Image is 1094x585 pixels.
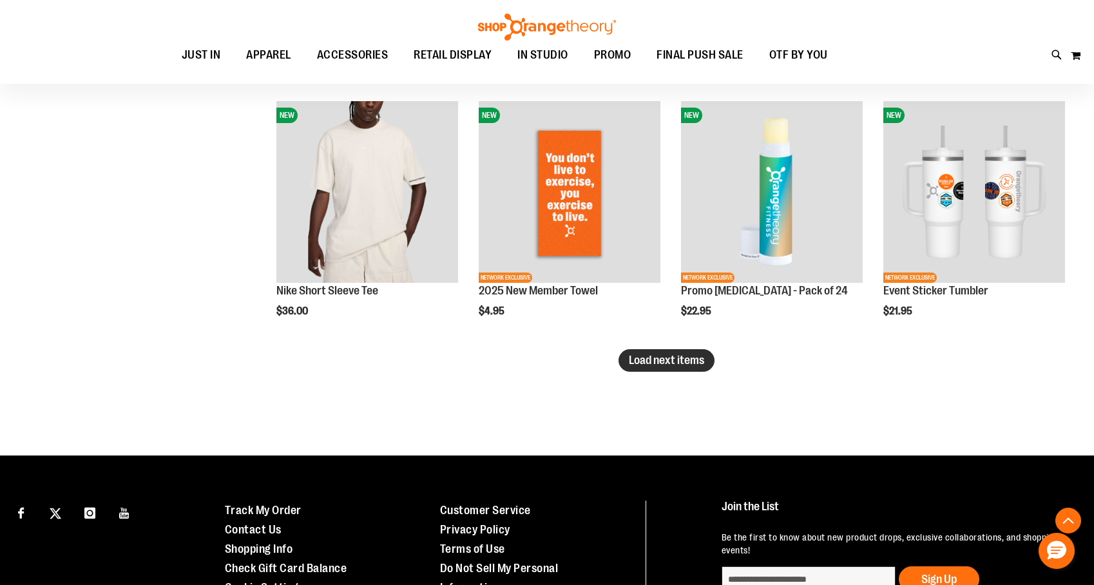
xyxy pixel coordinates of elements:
[276,101,458,285] a: Nike Short Sleeve TeeNEW
[113,501,136,523] a: Visit our Youtube page
[270,95,465,349] div: product
[722,531,1067,557] p: Be the first to know about new product drops, exclusive collaborations, and shopping events!
[440,542,505,555] a: Terms of Use
[276,305,310,317] span: $36.00
[1039,533,1075,569] button: Hello, have a question? Let’s chat.
[440,523,510,536] a: Privacy Policy
[619,349,715,372] button: Load next items
[657,41,744,70] span: FINAL PUSH SALE
[169,41,234,70] a: JUST IN
[479,284,598,297] a: 2025 New Member Towel
[50,508,61,519] img: Twitter
[581,41,644,70] a: PROMO
[440,504,531,517] a: Customer Service
[1055,508,1081,533] button: Back To Top
[517,41,568,70] span: IN STUDIO
[479,305,506,317] span: $4.95
[276,101,458,283] img: Nike Short Sleeve Tee
[883,305,914,317] span: $21.95
[276,108,298,123] span: NEW
[479,101,660,285] a: OTF 2025 New Member TowelNEWNETWORK EXCLUSIVE
[504,41,581,70] a: IN STUDIO
[44,501,67,523] a: Visit our X page
[681,101,863,283] img: Promo Lip Balm - Pack of 24
[756,41,841,70] a: OTF BY YOU
[225,542,293,555] a: Shopping Info
[644,41,756,70] a: FINAL PUSH SALE
[479,273,532,283] span: NETWORK EXCLUSIVE
[182,41,221,70] span: JUST IN
[225,504,302,517] a: Track My Order
[883,101,1065,283] img: OTF 40 oz. Sticker Tumbler
[681,305,713,317] span: $22.95
[722,501,1067,524] h4: Join the List
[681,273,734,283] span: NETWORK EXCLUSIVE
[594,41,631,70] span: PROMO
[769,41,828,70] span: OTF BY YOU
[675,95,869,349] div: product
[629,354,704,367] span: Load next items
[877,95,1071,349] div: product
[472,95,667,349] div: product
[317,41,389,70] span: ACCESSORIES
[476,14,618,41] img: Shop Orangetheory
[681,101,863,285] a: Promo Lip Balm - Pack of 24NEWNETWORK EXCLUSIVE
[479,101,660,283] img: OTF 2025 New Member Towel
[479,108,500,123] span: NEW
[225,562,347,575] a: Check Gift Card Balance
[276,284,378,297] a: Nike Short Sleeve Tee
[681,284,848,297] a: Promo [MEDICAL_DATA] - Pack of 24
[401,41,504,70] a: RETAIL DISPLAY
[883,273,937,283] span: NETWORK EXCLUSIVE
[414,41,492,70] span: RETAIL DISPLAY
[225,523,282,536] a: Contact Us
[246,41,291,70] span: APPAREL
[883,101,1065,285] a: OTF 40 oz. Sticker TumblerNEWNETWORK EXCLUSIVE
[883,108,905,123] span: NEW
[304,41,401,70] a: ACCESSORIES
[233,41,304,70] a: APPAREL
[883,284,988,297] a: Event Sticker Tumbler
[79,501,101,523] a: Visit our Instagram page
[681,108,702,123] span: NEW
[10,501,32,523] a: Visit our Facebook page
